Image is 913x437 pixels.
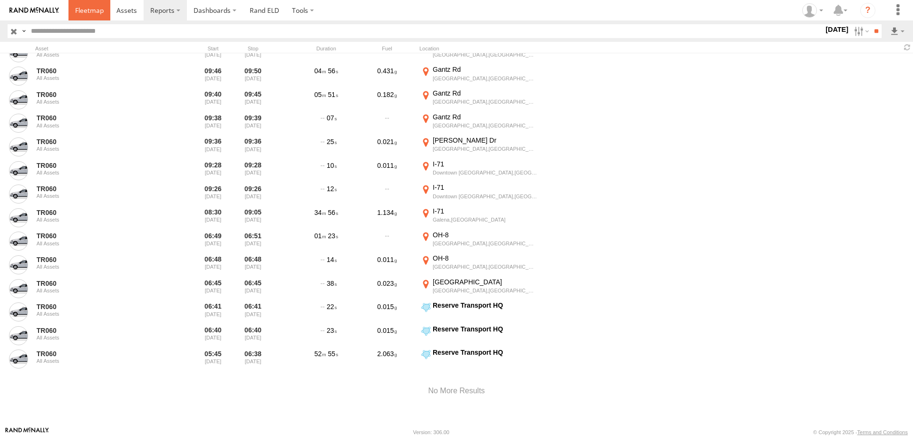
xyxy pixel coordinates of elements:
label: Click to View Event Location [419,348,538,370]
div: 1.134 [359,207,416,229]
i: ? [860,3,875,18]
div: 0.015 [359,301,416,323]
div: Entered prior to selected date range [195,160,231,182]
label: Click to View Event Location [419,89,538,111]
a: Terms and Conditions [857,429,908,435]
div: 0.011 [359,160,416,182]
div: Entered prior to selected date range [195,325,231,347]
div: Entered prior to selected date range [195,183,231,205]
div: Entered prior to selected date range [195,278,231,300]
div: OH-8 [433,231,537,239]
div: All Assets [37,288,167,293]
span: 07 [327,114,337,122]
div: Entered prior to selected date range [195,348,231,370]
a: Visit our Website [5,427,49,437]
div: 0.015 [359,325,416,347]
label: Search Filter Options [850,24,871,38]
div: Entered prior to selected date range [195,136,231,158]
span: 05 [314,91,326,98]
div: All Assets [37,146,167,152]
label: Search Query [20,24,28,38]
label: [DATE] [824,24,850,35]
div: Entered prior to selected date range [195,231,231,252]
a: TR060 [37,255,167,264]
div: [GEOGRAPHIC_DATA],[GEOGRAPHIC_DATA] [433,146,537,152]
label: Click to View Event Location [419,113,538,135]
label: Export results as... [889,24,905,38]
div: Entered prior to selected date range [195,254,231,276]
div: 09:26 [DATE] [235,183,271,205]
a: TR060 [37,67,167,75]
div: All Assets [37,358,167,364]
div: I-71 [433,160,537,168]
div: 09:50 [DATE] [235,65,271,87]
div: All Assets [37,75,167,81]
label: Click to View Event Location [419,65,538,87]
div: Reserve Transport HQ [433,325,537,333]
span: 04 [314,67,326,75]
div: Reserve Transport HQ [433,348,537,357]
div: I-71 [433,207,537,215]
div: Entered prior to selected date range [195,207,231,229]
span: 38 [327,280,337,287]
div: Entered prior to selected date range [195,89,231,111]
div: Reserve Transport HQ [433,301,537,310]
div: All Assets [37,335,167,340]
div: All Assets [37,52,167,58]
div: Downtown [GEOGRAPHIC_DATA],[GEOGRAPHIC_DATA] [433,193,537,200]
div: 09:45 [DATE] [235,89,271,111]
div: All Assets [37,193,167,199]
a: TR060 [37,326,167,335]
a: TR060 [37,350,167,358]
div: Downtown [GEOGRAPHIC_DATA],[GEOGRAPHIC_DATA] [433,169,537,176]
div: 0.431 [359,65,416,87]
label: Click to View Event Location [419,325,538,347]
img: rand-logo.svg [10,7,59,14]
label: Click to View Event Location [419,278,538,300]
label: Click to View Event Location [419,207,538,229]
div: Gantz Rd [433,89,537,97]
div: All Assets [37,311,167,317]
div: [GEOGRAPHIC_DATA],[GEOGRAPHIC_DATA] [433,75,537,82]
span: 34 [314,209,326,216]
div: All Assets [37,123,167,128]
div: 09:05 [DATE] [235,207,271,229]
div: 06:38 [DATE] [235,348,271,370]
span: 01 [314,232,326,240]
a: TR060 [37,161,167,170]
div: All Assets [37,264,167,270]
div: Version: 306.00 [413,429,449,435]
span: 56 [328,209,338,216]
span: 25 [327,138,337,146]
div: [GEOGRAPHIC_DATA],[GEOGRAPHIC_DATA] [433,287,537,294]
div: © Copyright 2025 - [813,429,908,435]
div: Entered prior to selected date range [195,113,231,135]
div: 0.023 [359,278,416,300]
div: 06:48 [DATE] [235,254,271,276]
div: 09:39 [DATE] [235,113,271,135]
div: [GEOGRAPHIC_DATA],[GEOGRAPHIC_DATA] [433,122,537,129]
div: OH-8 [433,254,537,262]
div: All Assets [37,170,167,175]
div: [GEOGRAPHIC_DATA],[GEOGRAPHIC_DATA] [433,51,537,58]
span: 22 [327,303,337,311]
span: 51 [328,91,338,98]
div: Entered prior to selected date range [195,301,231,323]
div: 0.182 [359,89,416,111]
div: 06:45 [DATE] [235,278,271,300]
label: Click to View Event Location [419,231,538,252]
div: All Assets [37,217,167,223]
span: 12 [327,185,337,193]
span: 23 [327,327,337,334]
a: TR060 [37,90,167,99]
div: 09:36 [DATE] [235,136,271,158]
div: [PERSON_NAME] Dr [433,136,537,145]
div: All Assets [37,241,167,246]
div: [GEOGRAPHIC_DATA],[GEOGRAPHIC_DATA] [433,98,537,105]
div: Galena,[GEOGRAPHIC_DATA] [433,216,537,223]
div: 06:51 [DATE] [235,231,271,252]
a: TR060 [37,279,167,288]
div: George Steele [799,3,826,18]
span: 23 [328,232,338,240]
a: TR060 [37,302,167,311]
